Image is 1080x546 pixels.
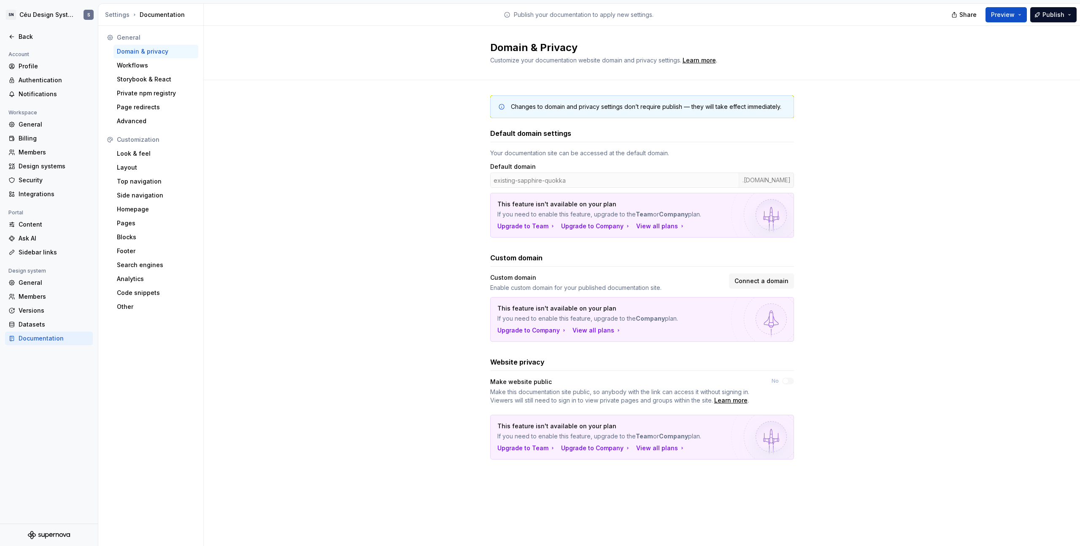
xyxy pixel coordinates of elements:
a: Homepage [113,203,198,216]
h3: Website privacy [490,357,545,367]
div: SN [6,10,16,20]
a: Profile [5,59,93,73]
p: If you need to enable this feature, upgrade to the or plan. [497,432,728,441]
a: Learn more [683,56,716,65]
div: Account [5,49,32,59]
p: This feature isn't available on your plan [497,304,728,313]
div: Search engines [117,261,195,269]
button: View all plans [572,326,622,335]
div: Other [117,303,195,311]
a: General [5,276,93,289]
button: Connect a domain [729,273,794,289]
a: Workflows [113,59,198,72]
button: View all plans [636,444,686,452]
button: Preview [985,7,1027,22]
div: Profile [19,62,89,70]
h3: Default domain settings [490,128,571,138]
button: Upgrade to Team [497,222,556,230]
button: Upgrade to Team [497,444,556,452]
a: Integrations [5,187,93,201]
div: Sidebar links [19,248,89,257]
p: This feature isn't available on your plan [497,200,728,208]
h3: Custom domain [490,253,543,263]
a: Storybook & React [113,73,198,86]
a: Blocks [113,230,198,244]
a: Notifications [5,87,93,101]
button: Settings [105,11,130,19]
div: Page redirects [117,103,195,111]
button: SNCéu Design SystemS [2,5,96,24]
div: Ask AI [19,234,89,243]
span: . [681,57,717,64]
a: Versions [5,304,93,317]
a: Documentation [5,332,93,345]
button: Upgrade to Company [561,222,631,230]
a: Private npm registry [113,86,198,100]
span: Connect a domain [734,277,788,285]
div: Members [19,292,89,301]
span: Publish [1042,11,1064,19]
div: Side navigation [117,191,195,200]
div: Analytics [117,275,195,283]
strong: Team [636,211,653,218]
a: Sidebar links [5,246,93,259]
a: Side navigation [113,189,198,202]
button: Share [947,7,982,22]
a: Learn more [714,396,748,405]
button: Upgrade to Company [497,326,567,335]
a: Security [5,173,93,187]
div: Back [19,32,89,41]
div: Your documentation site can be accessed at the default domain. [490,149,794,157]
div: Integrations [19,190,89,198]
strong: Team [636,432,653,440]
div: Enable custom domain for your published documentation site. [490,284,724,292]
a: Search engines [113,258,198,272]
div: Workspace [5,108,40,118]
div: Top navigation [117,177,195,186]
a: Footer [113,244,198,258]
strong: Company [659,211,688,218]
a: Layout [113,161,198,174]
p: If you need to enable this feature, upgrade to the plan. [497,314,728,323]
a: Pages [113,216,198,230]
a: Look & feel [113,147,198,160]
a: Design systems [5,159,93,173]
a: Datasets [5,318,93,331]
div: Blocks [117,233,195,241]
div: Domain & privacy [117,47,195,56]
div: Look & feel [117,149,195,158]
a: Content [5,218,93,231]
div: Footer [117,247,195,255]
span: Customize your documentation website domain and privacy settings. [490,57,681,64]
div: Layout [117,163,195,172]
div: Datasets [19,320,89,329]
div: Documentation [105,11,200,19]
div: Code snippets [117,289,195,297]
a: Domain & privacy [113,45,198,58]
button: Upgrade to Company [561,444,631,452]
button: View all plans [636,222,686,230]
div: Storybook & React [117,75,195,84]
div: S [87,11,90,18]
strong: Company [659,432,688,440]
div: Céu Design System [19,11,73,19]
p: Publish your documentation to apply new settings. [514,11,653,19]
a: General [5,118,93,131]
p: This feature isn't available on your plan [497,422,728,430]
a: Back [5,30,93,43]
a: Page redirects [113,100,198,114]
h2: Domain & Privacy [490,41,784,54]
p: If you need to enable this feature, upgrade to the or plan. [497,210,728,219]
a: Code snippets [113,286,198,300]
div: Private npm registry [117,89,195,97]
svg: Supernova Logo [28,531,70,539]
div: Security [19,176,89,184]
